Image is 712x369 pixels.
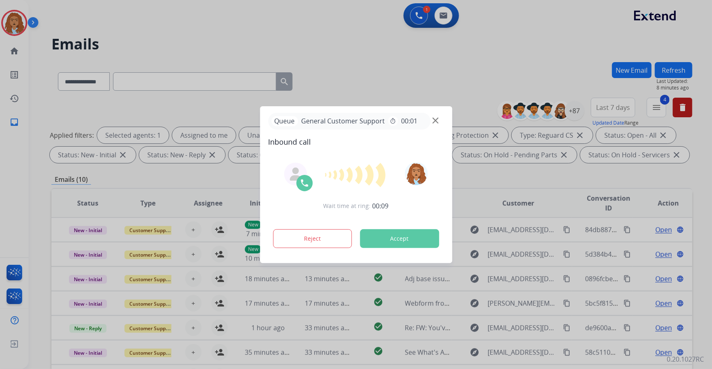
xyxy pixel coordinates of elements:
[390,118,396,124] mat-icon: timer
[433,117,439,123] img: close-button
[273,229,352,248] button: Reject
[289,168,302,181] img: agent-avatar
[373,201,389,211] span: 00:09
[360,229,439,248] button: Accept
[268,136,444,148] span: Inbound call
[401,116,417,126] span: 00:01
[298,116,388,126] span: General Customer Support
[405,162,428,185] img: avatar
[667,354,704,364] p: 0.20.1027RC
[324,202,371,210] span: Wait time at ring:
[271,116,298,126] p: Queue
[299,178,309,188] img: call-icon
